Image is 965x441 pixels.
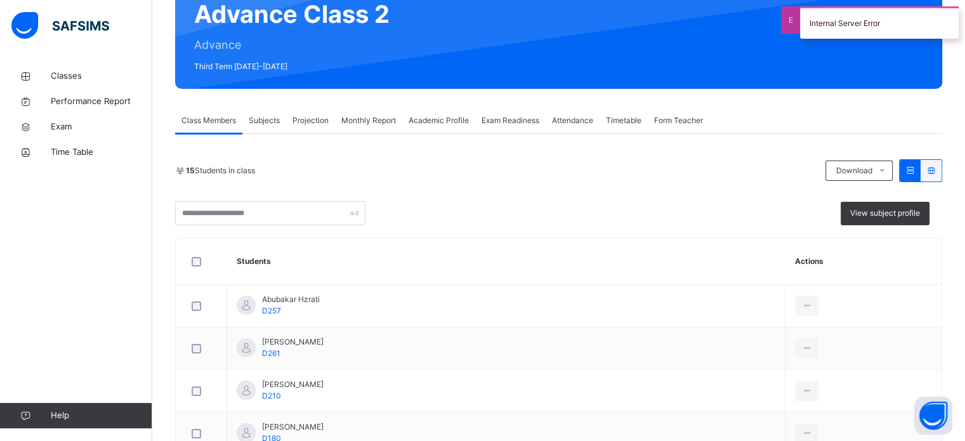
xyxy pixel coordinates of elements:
span: Academic Profile [409,115,469,126]
span: D257 [262,306,281,315]
span: Projection [292,115,329,126]
span: Form Teacher [654,115,703,126]
span: Exam [51,121,152,133]
span: [PERSON_NAME] [262,336,324,348]
span: Time Table [51,146,152,159]
span: Subjects [249,115,280,126]
span: [PERSON_NAME] [262,421,324,433]
span: [PERSON_NAME] [262,379,324,390]
span: Abubakar Hzrati [262,294,320,305]
span: D261 [262,348,280,358]
span: Timetable [606,115,641,126]
th: Actions [785,239,942,285]
span: Help [51,409,152,422]
span: Download [836,165,872,176]
b: 15 [186,166,195,175]
span: D210 [262,391,281,400]
th: Students [227,239,785,285]
div: Internal Server Error [800,6,959,39]
span: Performance Report [51,95,152,108]
span: Students in class [186,165,255,176]
span: Exam Readiness [482,115,539,126]
span: Class Members [181,115,236,126]
span: Attendance [552,115,593,126]
img: safsims [11,12,109,39]
span: View subject profile [850,207,920,219]
span: Classes [51,70,152,82]
span: Monthly Report [341,115,396,126]
button: Open asap [914,397,952,435]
